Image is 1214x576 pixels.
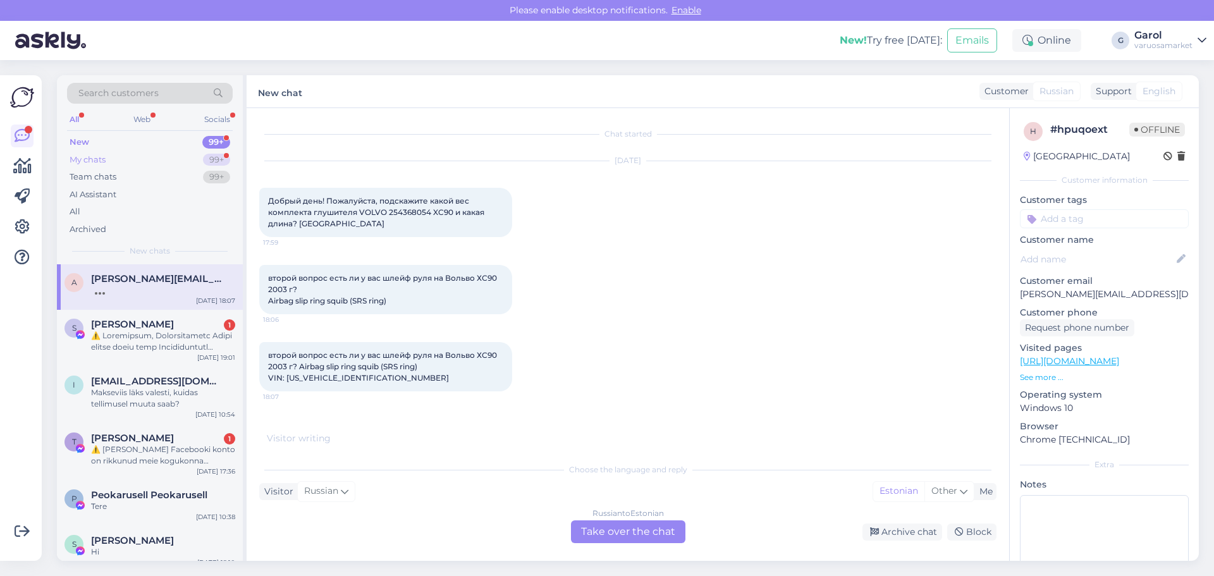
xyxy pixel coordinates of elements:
[263,392,310,401] span: 18:07
[1020,233,1189,247] p: Customer name
[91,546,235,558] div: Hi
[203,171,230,183] div: 99+
[70,188,116,201] div: AI Assistant
[196,512,235,522] div: [DATE] 10:38
[72,323,77,333] span: S
[1024,150,1130,163] div: [GEOGRAPHIC_DATA]
[91,432,174,444] span: Thabiso Tsubele
[259,155,996,166] div: [DATE]
[71,278,77,287] span: a
[91,535,174,546] span: Sally Wu
[862,524,942,541] div: Archive chat
[91,319,174,330] span: Sheila Perez
[1039,85,1074,98] span: Russian
[259,432,996,445] div: Visitor writing
[268,350,499,383] span: второй вопрос есть ли у вас шлейф руля на Вольво ХС90 2003 г? Airbag slip ring squib (SRS ring) V...
[1021,252,1174,266] input: Add name
[331,432,333,444] span: .
[259,485,293,498] div: Visitor
[70,171,116,183] div: Team chats
[1020,193,1189,207] p: Customer tags
[947,524,996,541] div: Block
[1091,85,1132,98] div: Support
[70,223,106,236] div: Archived
[268,196,486,228] span: Добрый день! Пожалуйста, подскажите какой вес комплекта глушителя VOLVO 254368054 XC90 и какая дл...
[224,433,235,444] div: 1
[258,83,302,100] label: New chat
[263,238,310,247] span: 17:59
[668,4,705,16] span: Enable
[1020,319,1134,336] div: Request phone number
[71,494,77,503] span: P
[91,387,235,410] div: Makseviis läks valesti, kuidas tellimusel muuta saab?
[947,28,997,52] button: Emails
[1020,288,1189,301] p: [PERSON_NAME][EMAIL_ADDRESS][DOMAIN_NAME]
[592,508,664,519] div: Russian to Estonian
[224,319,235,331] div: 1
[1020,478,1189,491] p: Notes
[263,315,310,324] span: 18:06
[70,154,106,166] div: My chats
[259,464,996,475] div: Choose the language and reply
[91,501,235,512] div: Tere
[72,539,77,549] span: S
[1050,122,1129,137] div: # hpuqoext
[1020,355,1119,367] a: [URL][DOMAIN_NAME]
[1020,401,1189,415] p: Windows 10
[931,485,957,496] span: Other
[131,111,153,128] div: Web
[1112,32,1129,49] div: G
[72,437,77,446] span: T
[974,485,993,498] div: Me
[202,111,233,128] div: Socials
[1020,459,1189,470] div: Extra
[1020,306,1189,319] p: Customer phone
[1012,29,1081,52] div: Online
[1020,274,1189,288] p: Customer email
[91,489,207,501] span: Peokarusell Peokarusell
[1020,433,1189,446] p: Chrome [TECHNICAL_ID]
[1020,341,1189,355] p: Visited pages
[78,87,159,100] span: Search customers
[259,128,996,140] div: Chat started
[1134,40,1193,51] div: varuosamarket
[70,136,89,149] div: New
[91,444,235,467] div: ⚠️ [PERSON_NAME] Facebooki konto on rikkunud meie kogukonna standardeid. Meie süsteem on saanud p...
[979,85,1029,98] div: Customer
[1134,30,1193,40] div: Garol
[91,376,223,387] span: info.stuudioauto@gmail.com
[197,353,235,362] div: [DATE] 19:01
[840,33,942,48] div: Try free [DATE]:
[1020,372,1189,383] p: See more ...
[1134,30,1206,51] a: Garolvaruosamarket
[195,410,235,419] div: [DATE] 10:54
[91,273,223,285] span: ayuzefovsky@yahoo.com
[1020,420,1189,433] p: Browser
[1020,175,1189,186] div: Customer information
[1020,388,1189,401] p: Operating system
[1030,126,1036,136] span: h
[70,205,80,218] div: All
[1020,209,1189,228] input: Add a tag
[73,380,75,389] span: i
[10,85,34,109] img: Askly Logo
[304,484,338,498] span: Russian
[1143,85,1175,98] span: English
[1129,123,1185,137] span: Offline
[571,520,685,543] div: Take over the chat
[197,467,235,476] div: [DATE] 17:36
[67,111,82,128] div: All
[130,245,170,257] span: New chats
[268,273,499,305] span: второй вопрос есть ли у вас шлейф руля на Вольво ХС90 2003 г? Airbag slip ring squib (SRS ring)
[840,34,867,46] b: New!
[197,558,235,567] div: [DATE] 19:10
[91,330,235,353] div: ⚠️ Loremipsum, Dolorsitametc Adipi elitse doeiu temp Incididuntutl etdoloremagn aliqu en admin ve...
[196,296,235,305] div: [DATE] 18:07
[873,482,924,501] div: Estonian
[202,136,230,149] div: 99+
[203,154,230,166] div: 99+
